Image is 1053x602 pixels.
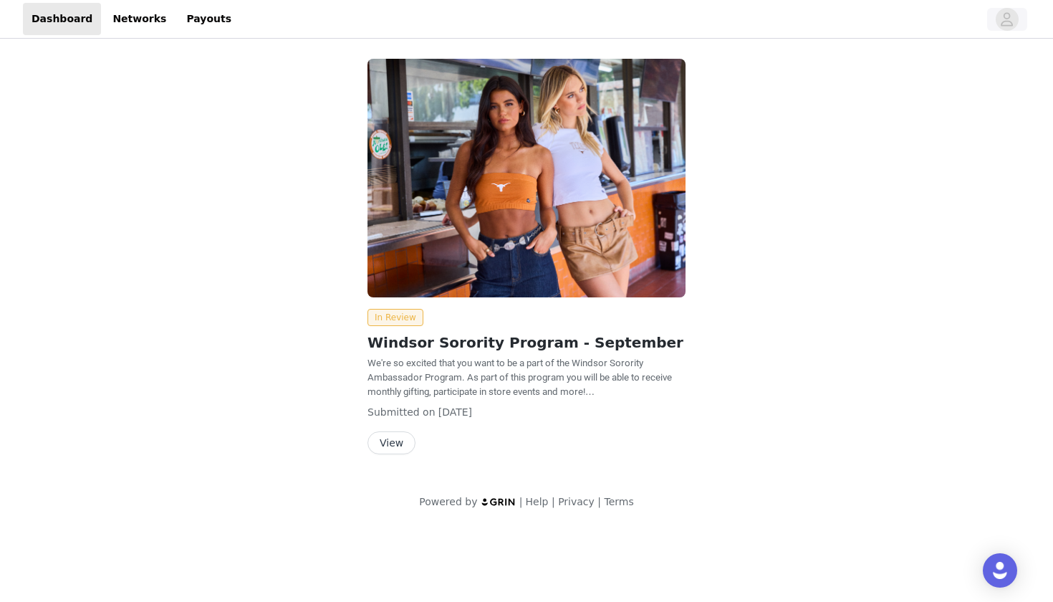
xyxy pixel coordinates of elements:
[23,3,101,35] a: Dashboard
[604,496,633,507] a: Terms
[597,496,601,507] span: |
[367,406,436,418] span: Submitted on
[552,496,555,507] span: |
[419,496,477,507] span: Powered by
[178,3,240,35] a: Payouts
[367,438,415,449] a: View
[367,358,672,397] span: We're so excited that you want to be a part of the Windsor Sorority Ambassador Program. As part o...
[1000,8,1014,31] div: avatar
[438,406,472,418] span: [DATE]
[104,3,175,35] a: Networks
[481,497,516,507] img: logo
[367,332,686,353] h2: Windsor Sorority Program - September
[367,431,415,454] button: View
[519,496,523,507] span: |
[526,496,549,507] a: Help
[558,496,595,507] a: Privacy
[367,309,423,326] span: In Review
[983,553,1017,588] div: Open Intercom Messenger
[367,59,686,297] img: Windsor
